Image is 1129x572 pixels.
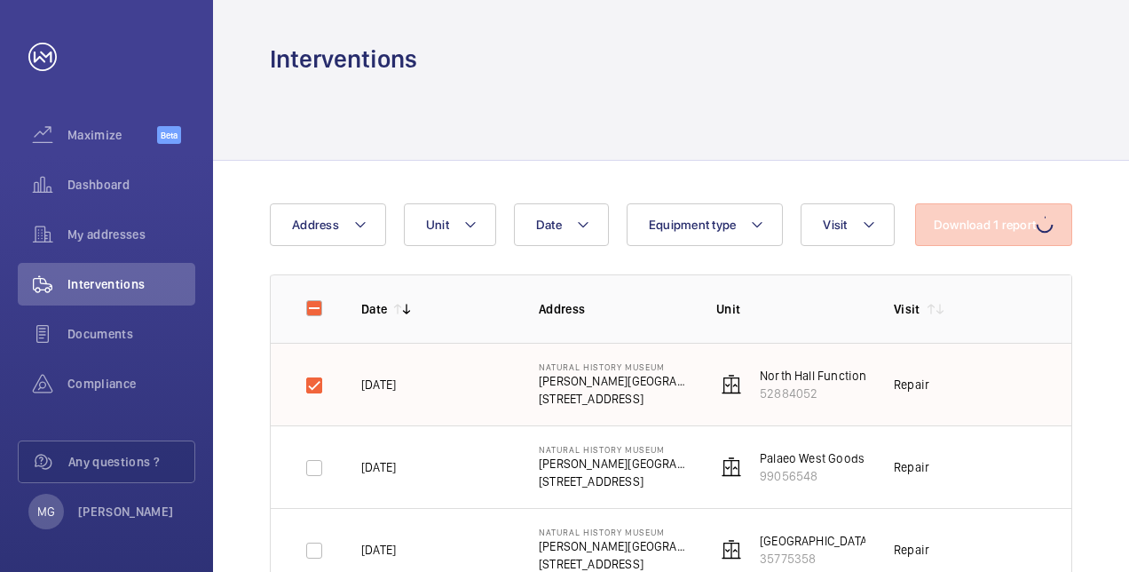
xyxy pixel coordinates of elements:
button: Date [514,203,609,246]
button: Download 1 report [915,203,1072,246]
span: Unit [426,218,449,232]
p: Visit [894,300,920,318]
p: [PERSON_NAME] [78,503,174,520]
span: Visit [823,218,847,232]
span: Dashboard [67,176,195,194]
button: Equipment type [627,203,784,246]
p: Address [539,300,688,318]
span: Date [536,218,562,232]
p: 35775358 [760,550,919,568]
p: 52884052 [760,385,920,402]
span: Address [292,218,339,232]
span: My addresses [67,226,195,243]
p: [PERSON_NAME][GEOGRAPHIC_DATA] [539,372,688,390]
span: Equipment type [649,218,737,232]
p: [GEOGRAPHIC_DATA] SA/L/35 [760,532,919,550]
p: [STREET_ADDRESS] [539,390,688,408]
p: North Hall Functions SA/L/45 [760,367,920,385]
div: Repair [894,541,929,559]
span: Interventions [67,275,195,293]
p: [DATE] [361,458,396,476]
span: Any questions ? [68,453,194,471]
button: Visit [801,203,894,246]
p: [PERSON_NAME][GEOGRAPHIC_DATA] [539,537,688,555]
span: Compliance [67,375,195,393]
span: Documents [67,325,195,343]
img: elevator.svg [721,539,742,560]
button: Unit [404,203,496,246]
p: [DATE] [361,541,396,559]
p: Natural History Museum [539,527,688,537]
p: [PERSON_NAME][GEOGRAPHIC_DATA] [539,455,688,473]
div: Repair [894,376,929,393]
p: Palaeo West Goods SC/L/70 [760,449,912,467]
p: Unit [716,300,865,318]
img: elevator.svg [721,457,742,478]
button: Address [270,203,386,246]
div: Repair [894,458,929,476]
p: MG [37,503,55,520]
p: [STREET_ADDRESS] [539,473,688,490]
p: Natural History Museum [539,444,688,455]
p: [DATE] [361,376,396,393]
p: Natural History Museum [539,361,688,372]
span: Maximize [67,126,157,144]
p: Date [361,300,387,318]
span: Beta [157,126,181,144]
h1: Interventions [270,43,417,75]
p: 99056548 [760,467,912,485]
img: elevator.svg [721,374,742,395]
